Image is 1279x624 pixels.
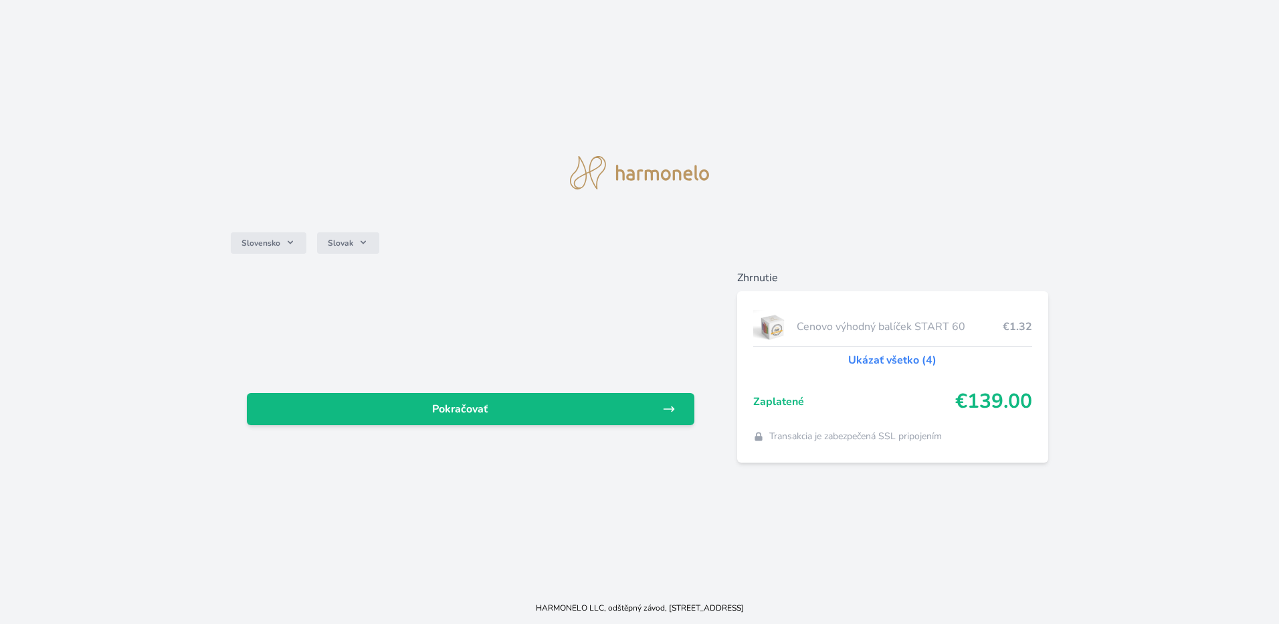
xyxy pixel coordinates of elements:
button: Slovensko [231,232,306,254]
span: Pokračovať [258,401,662,417]
h6: Zhrnutie [737,270,1048,286]
span: Slovensko [241,238,280,248]
span: Transakcia je zabezpečená SSL pripojením [769,430,942,443]
a: Pokračovať [247,393,694,425]
span: €139.00 [955,390,1032,414]
a: Ukázať všetko (4) [848,352,937,368]
img: logo.svg [570,156,709,189]
span: Slovak [328,238,353,248]
span: €1.32 [1003,319,1032,335]
button: Slovak [317,232,379,254]
img: start.jpg [753,310,791,343]
span: Cenovo výhodný balíček START 60 [797,319,1003,335]
span: Zaplatené [753,394,955,410]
